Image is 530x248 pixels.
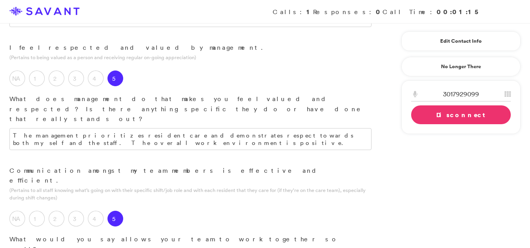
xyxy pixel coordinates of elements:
[29,211,45,226] label: 1
[9,54,372,61] p: (Pertains to being valued as a person and receiving regular on-going appreciation)
[9,71,25,86] label: NA
[9,43,372,53] p: I feel respected and valued by management.
[107,71,123,86] label: 5
[49,71,64,86] label: 2
[9,211,25,226] label: NA
[107,211,123,226] label: 5
[68,71,84,86] label: 3
[401,57,521,76] a: No Longer There
[49,211,64,226] label: 2
[411,105,511,124] a: Disconnect
[68,211,84,226] label: 3
[437,7,481,16] strong: 00:01:15
[9,186,372,201] p: (Pertains to all staff knowing what’s going on with their specific shift/job role and with each r...
[88,211,104,226] label: 4
[9,94,372,124] p: What does management do that makes you feel valued and respected? Is there anything specific they...
[9,166,372,186] p: Communication amongst my team members is effective and efficient.
[88,71,104,86] label: 4
[306,7,313,16] strong: 1
[29,71,45,86] label: 1
[411,35,511,47] a: Edit Contact Info
[376,7,382,16] strong: 0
